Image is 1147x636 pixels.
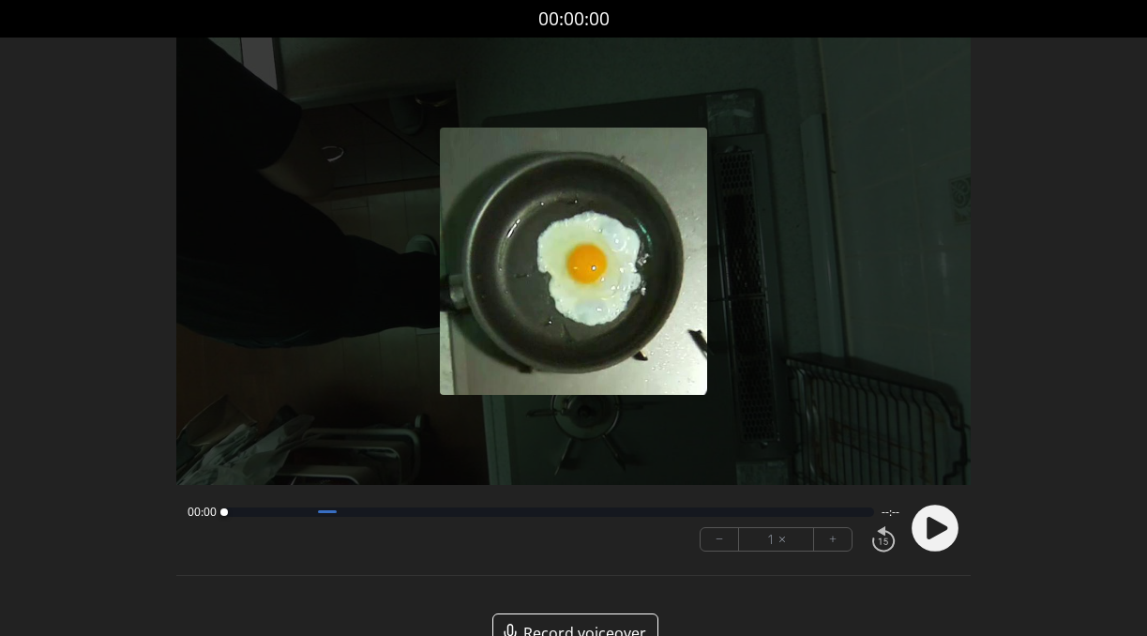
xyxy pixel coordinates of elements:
a: 00:00:00 [538,6,610,33]
div: 1 × [739,528,814,551]
button: + [814,528,852,551]
span: --:-- [882,505,899,520]
img: Poster Image [440,128,707,395]
span: 00:00 [188,505,217,520]
button: − [701,528,739,551]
